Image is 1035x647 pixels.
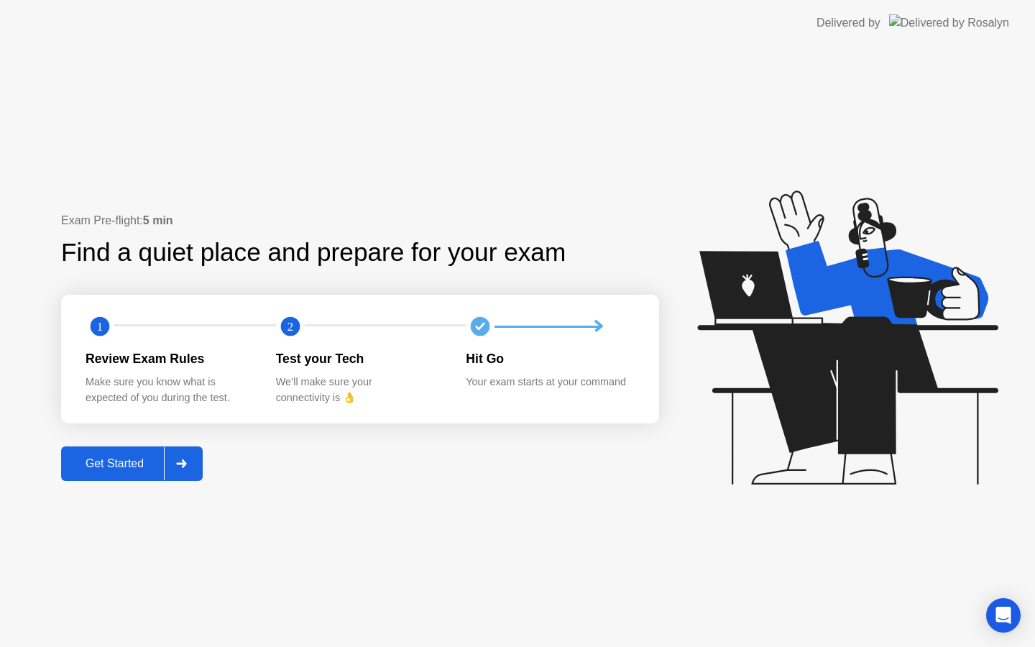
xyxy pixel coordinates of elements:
[86,375,253,405] div: Make sure you know what is expected of you during the test.
[287,320,293,334] text: 2
[466,349,633,368] div: Hit Go
[86,349,253,368] div: Review Exam Rules
[889,14,1009,31] img: Delivered by Rosalyn
[61,234,568,272] div: Find a quiet place and prepare for your exam
[276,349,443,368] div: Test your Tech
[466,375,633,390] div: Your exam starts at your command
[65,457,164,470] div: Get Started
[61,212,659,229] div: Exam Pre-flight:
[276,375,443,405] div: We’ll make sure your connectivity is 👌
[143,214,173,226] b: 5 min
[61,446,203,481] button: Get Started
[97,320,103,334] text: 1
[816,14,880,32] div: Delivered by
[986,598,1021,633] div: Open Intercom Messenger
